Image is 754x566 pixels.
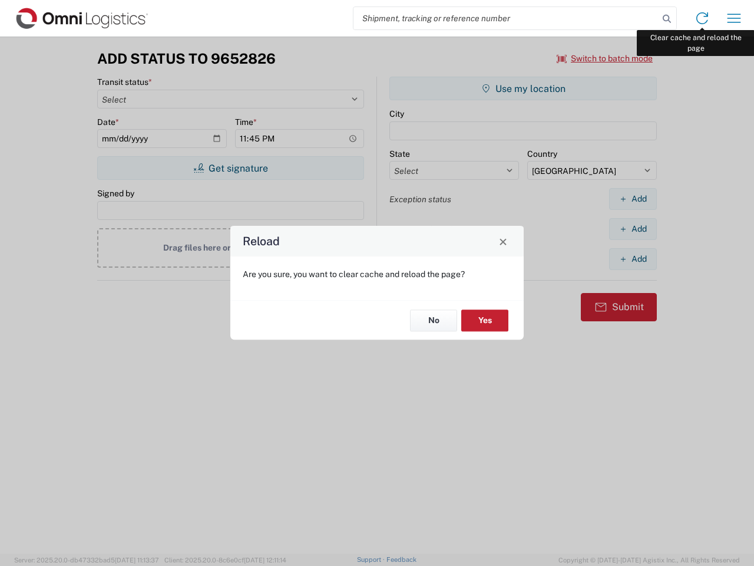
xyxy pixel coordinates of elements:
button: No [410,310,457,331]
h4: Reload [243,233,280,250]
p: Are you sure, you want to clear cache and reload the page? [243,269,511,279]
button: Close [495,233,511,249]
button: Yes [461,310,508,331]
input: Shipment, tracking or reference number [353,7,659,29]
